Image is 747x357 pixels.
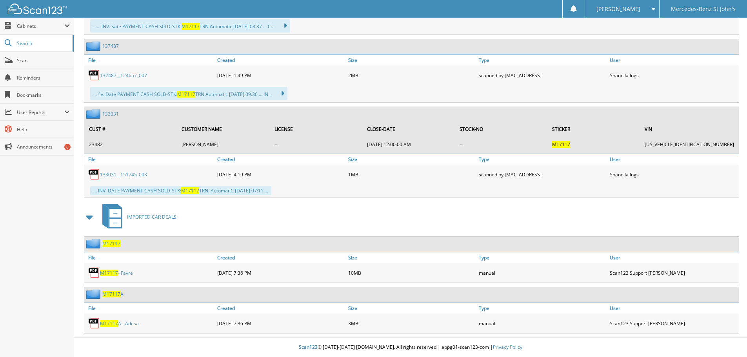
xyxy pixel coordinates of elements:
a: Size [346,252,477,263]
span: User Reports [17,109,64,116]
td: [PERSON_NAME] [178,138,270,151]
a: Created [215,252,346,263]
img: PDF.png [88,169,100,180]
div: [DATE] 7:36 PM [215,265,346,281]
div: scanned by [MAC_ADDRESS] [477,67,608,83]
img: PDF.png [88,69,100,81]
a: 137487 [102,43,119,49]
th: VIN [641,121,738,137]
a: Type [477,154,608,165]
a: User [608,154,739,165]
a: File [84,303,215,314]
div: manual [477,315,608,331]
span: Scan [17,57,70,64]
div: 2MB [346,67,477,83]
a: File [84,55,215,65]
a: 133031 [102,111,119,117]
div: Scan123 Support [PERSON_NAME] [608,265,739,281]
td: -- [456,138,547,151]
th: CUSTOMER NAME [178,121,270,137]
div: ... INV. DATE PAYMENT CASH SOLD-STK: TRN :AutomatiC [DATE] 07:11 ... [90,186,271,195]
th: STOCK-NO [456,121,547,137]
span: Announcements [17,143,70,150]
div: Shanolla Ings [608,67,739,83]
span: Bookmarks [17,92,70,98]
img: PDF.png [88,317,100,329]
a: File [84,154,215,165]
span: Search [17,40,69,47]
div: 10MB [346,265,477,281]
span: Mercedes-Benz St John's [671,7,736,11]
a: M17117- Favre [100,270,133,276]
span: M17117 [552,141,570,148]
span: M17117 [182,23,200,30]
span: M17117 [100,270,118,276]
img: PDF.png [88,267,100,279]
a: M17117A [102,291,124,297]
span: Reminders [17,74,70,81]
div: © [DATE]-[DATE] [DOMAIN_NAME]. All rights reserved | appg01-scan123-com | [74,338,747,357]
img: scan123-logo-white.svg [8,4,67,14]
div: 3MB [346,315,477,331]
div: 6 [64,144,71,150]
a: Privacy Policy [493,344,522,350]
th: LICENSE [271,121,362,137]
div: scanned by [MAC_ADDRESS] [477,167,608,182]
td: [US_VEHICLE_IDENTIFICATION_NUMBER] [641,138,738,151]
img: folder2.png [86,41,102,51]
td: -- [271,138,362,151]
th: CLOSE-DATE [363,121,455,137]
span: M17117 [100,320,118,327]
a: Size [346,303,477,314]
div: Shanolla Ings [608,167,739,182]
span: [PERSON_NAME] [596,7,640,11]
td: [DATE] 12:00:00 AM [363,138,455,151]
a: 133031__151745_003 [100,171,147,178]
iframe: Chat Widget [708,319,747,357]
a: M17117 [102,240,120,247]
a: User [608,55,739,65]
span: Help [17,126,70,133]
div: Scan123 Support [PERSON_NAME] [608,315,739,331]
img: folder2.png [86,289,102,299]
a: File [84,252,215,263]
span: M17117 [181,187,199,194]
span: M17117 [102,291,120,297]
div: 1MB [346,167,477,182]
a: IMPORTED CAR DEALS [98,201,176,232]
a: User [608,252,739,263]
a: Size [346,55,477,65]
a: Created [215,55,346,65]
div: manual [477,265,608,281]
div: [DATE] 1:49 PM [215,67,346,83]
a: Type [477,303,608,314]
div: ... ^v. Date PAYMENT CASH SOLD-STK: TRN:Automatic [DATE] 09:36 ... IN... [90,87,287,100]
span: Scan123 [299,344,318,350]
td: 23482 [85,138,177,151]
a: 137487__124657_007 [100,72,147,79]
a: Type [477,252,608,263]
div: [DATE] 7:36 PM [215,315,346,331]
a: User [608,303,739,314]
a: Created [215,303,346,314]
img: folder2.png [86,109,102,119]
a: Type [477,55,608,65]
span: IMPORTED CAR DEALS [127,214,176,220]
div: ...... iNV. Sate PAYMENT CASH S0LD-STK: TRN:Automatic [DATE] 08:37 ... C... [90,19,290,33]
th: STICKER [548,121,640,137]
a: Created [215,154,346,165]
span: Cabinets [17,23,64,29]
a: Size [346,154,477,165]
th: CUST # [85,121,177,137]
img: folder2.png [86,239,102,248]
a: M17117A - Adesa [100,320,139,327]
div: [DATE] 4:19 PM [215,167,346,182]
span: M17117 [177,91,195,98]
